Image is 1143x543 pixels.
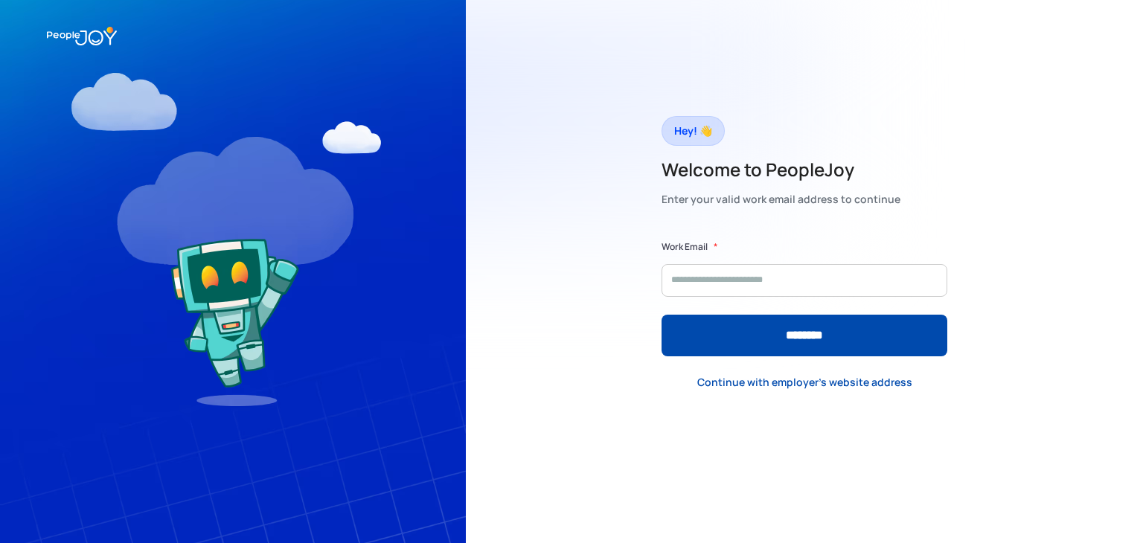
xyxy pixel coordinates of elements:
div: Hey! 👋 [674,121,712,141]
a: Continue with employer's website address [685,367,924,398]
form: Form [662,240,947,356]
h2: Welcome to PeopleJoy [662,158,900,181]
label: Work Email [662,240,708,254]
div: Enter your valid work email address to continue [662,189,900,210]
div: Continue with employer's website address [697,375,912,390]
